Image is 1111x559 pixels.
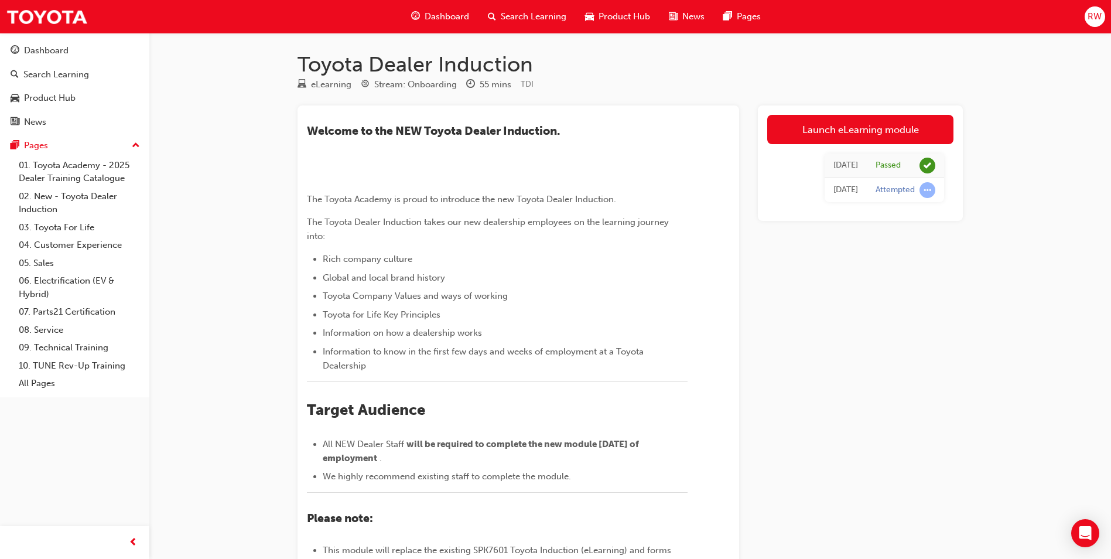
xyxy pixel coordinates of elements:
[24,44,69,57] div: Dashboard
[14,357,145,375] a: 10. TUNE Rev-Up Training
[5,40,145,62] a: Dashboard
[14,272,145,303] a: 06. Electrification (EV & Hybrid)
[24,115,46,129] div: News
[298,77,351,92] div: Type
[323,346,646,371] span: Information to know in the first few days and weeks of employment at a Toyota Dealership
[833,183,858,197] div: Fri Aug 15 2025 07:33:41 GMT+1000 (Australian Eastern Standard Time)
[361,77,457,92] div: Stream
[323,272,445,283] span: Global and local brand history
[14,254,145,272] a: 05. Sales
[1085,6,1105,27] button: RW
[380,453,382,463] span: .
[5,64,145,86] a: Search Learning
[307,512,373,525] span: Please note:
[723,9,732,24] span: pages-icon
[5,111,145,133] a: News
[876,185,915,196] div: Attempted
[488,9,496,24] span: search-icon
[833,159,858,172] div: Fri Aug 15 2025 13:49:32 GMT+1000 (Australian Eastern Standard Time)
[323,291,508,301] span: Toyota Company Values and ways of working
[11,46,19,56] span: guage-icon
[576,5,659,29] a: car-iconProduct Hub
[323,471,571,482] span: We highly recommend existing staff to complete the module.
[669,9,678,24] span: news-icon
[466,80,475,90] span: clock-icon
[425,10,469,23] span: Dashboard
[11,141,19,151] span: pages-icon
[1071,519,1099,547] div: Open Intercom Messenger
[307,124,560,138] span: ​Welcome to the NEW Toyota Dealer Induction.
[14,303,145,321] a: 07. Parts21 Certification
[14,321,145,339] a: 08. Service
[478,5,576,29] a: search-iconSearch Learning
[714,5,770,29] a: pages-iconPages
[14,219,145,237] a: 03. Toyota For Life
[323,439,404,449] span: All NEW Dealer Staff
[11,70,19,80] span: search-icon
[402,5,478,29] a: guage-iconDashboard
[323,309,440,320] span: Toyota for Life Key Principles
[5,38,145,135] button: DashboardSearch LearningProduct HubNews
[5,135,145,156] button: Pages
[14,188,145,219] a: 02. New - Toyota Dealer Induction
[919,158,935,173] span: learningRecordVerb_PASS-icon
[323,254,412,264] span: Rich company culture
[1088,10,1102,23] span: RW
[737,10,761,23] span: Pages
[585,9,594,24] span: car-icon
[311,78,351,91] div: eLearning
[876,160,901,171] div: Passed
[682,10,705,23] span: News
[307,194,616,204] span: The Toyota Academy is proud to introduce the new Toyota Dealer Induction.
[11,93,19,104] span: car-icon
[5,87,145,109] a: Product Hub
[501,10,566,23] span: Search Learning
[298,52,963,77] h1: Toyota Dealer Induction
[307,401,425,419] span: Target Audience
[521,79,534,89] span: Learning resource code
[323,328,482,338] span: Information on how a dealership works
[129,536,138,550] span: prev-icon
[14,156,145,188] a: 01. Toyota Academy - 2025 Dealer Training Catalogue
[599,10,650,23] span: Product Hub
[480,78,511,91] div: 55 mins
[374,78,457,91] div: Stream: Onboarding
[919,182,935,198] span: learningRecordVerb_ATTEMPT-icon
[411,9,420,24] span: guage-icon
[14,374,145,393] a: All Pages
[466,77,511,92] div: Duration
[14,339,145,357] a: 09. Technical Training
[323,439,641,463] span: will be required to complete the new module [DATE] of employment
[11,117,19,128] span: news-icon
[24,139,48,152] div: Pages
[14,236,145,254] a: 04. Customer Experience
[132,138,140,154] span: up-icon
[24,91,76,105] div: Product Hub
[6,4,88,30] img: Trak
[23,68,89,81] div: Search Learning
[767,115,953,144] a: Launch eLearning module
[307,217,671,241] span: The Toyota Dealer Induction takes our new dealership employees on the learning journey into:
[659,5,714,29] a: news-iconNews
[298,80,306,90] span: learningResourceType_ELEARNING-icon
[361,80,370,90] span: target-icon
